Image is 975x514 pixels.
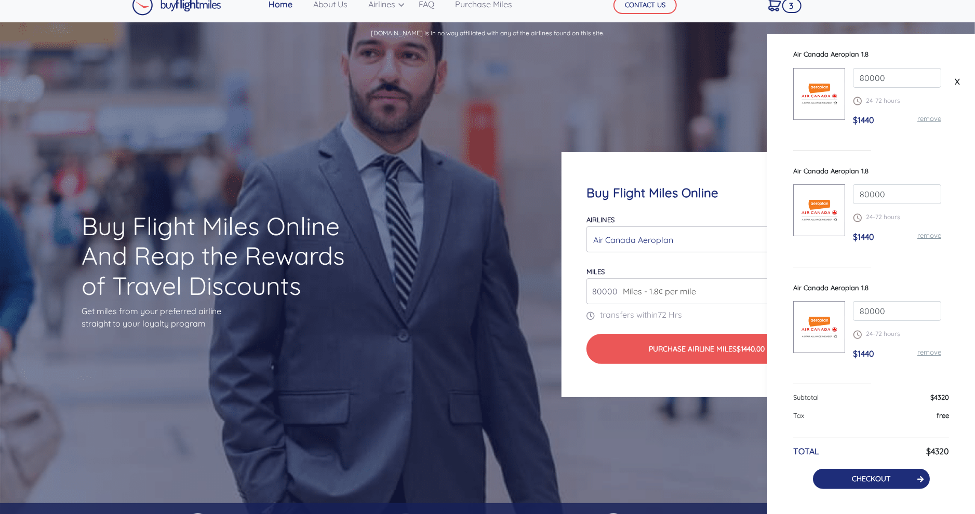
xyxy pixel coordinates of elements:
[853,330,862,339] img: schedule.png
[853,232,874,242] span: $1440
[82,211,357,301] h1: Buy Flight Miles Online And Reap the Rewards of Travel Discounts
[586,267,605,276] label: miles
[586,185,827,200] h4: Buy Flight Miles Online
[593,230,814,250] div: Air Canada Aeroplan
[658,309,682,320] span: 72 Hrs
[952,74,963,89] a: X
[852,474,890,483] a: CHECKOUT
[853,329,941,339] p: 24-72 hours
[853,115,874,125] span: $1440
[917,231,941,239] a: remove
[586,334,827,364] button: Purchase Airline Miles$1440.00
[793,167,869,175] span: Air Canada Aeroplan 1.8
[793,50,869,58] span: Air Canada Aeroplan 1.8
[794,83,845,105] img: Aer-Canada-Aeroplane.png
[586,226,827,252] button: Air Canada Aeroplan
[793,283,869,292] span: Air Canada Aeroplan 1.8
[793,447,819,456] h6: TOTAL
[853,213,862,222] img: schedule.png
[82,305,357,330] p: Get miles from your preferred airline straight to your loyalty program
[618,285,696,297] span: Miles - 1.8¢ per mile
[737,344,765,354] span: $1440.00
[586,308,827,321] p: transfers within
[917,114,941,123] a: remove
[586,215,615,224] label: Airlines
[853,212,941,222] p: 24-72 hours
[926,447,949,456] h6: $4320
[853,348,874,359] span: $1440
[930,393,949,401] span: $4320
[793,393,819,401] span: Subtotal
[794,199,845,222] img: Aer-Canada-Aeroplane.png
[853,97,862,105] img: schedule.png
[813,469,930,489] button: CHECKOUT
[794,316,845,339] img: Aer-Canada-Aeroplane.png
[853,96,941,105] p: 24-72 hours
[917,348,941,356] a: remove
[937,411,949,420] span: free
[793,411,804,420] span: Tax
